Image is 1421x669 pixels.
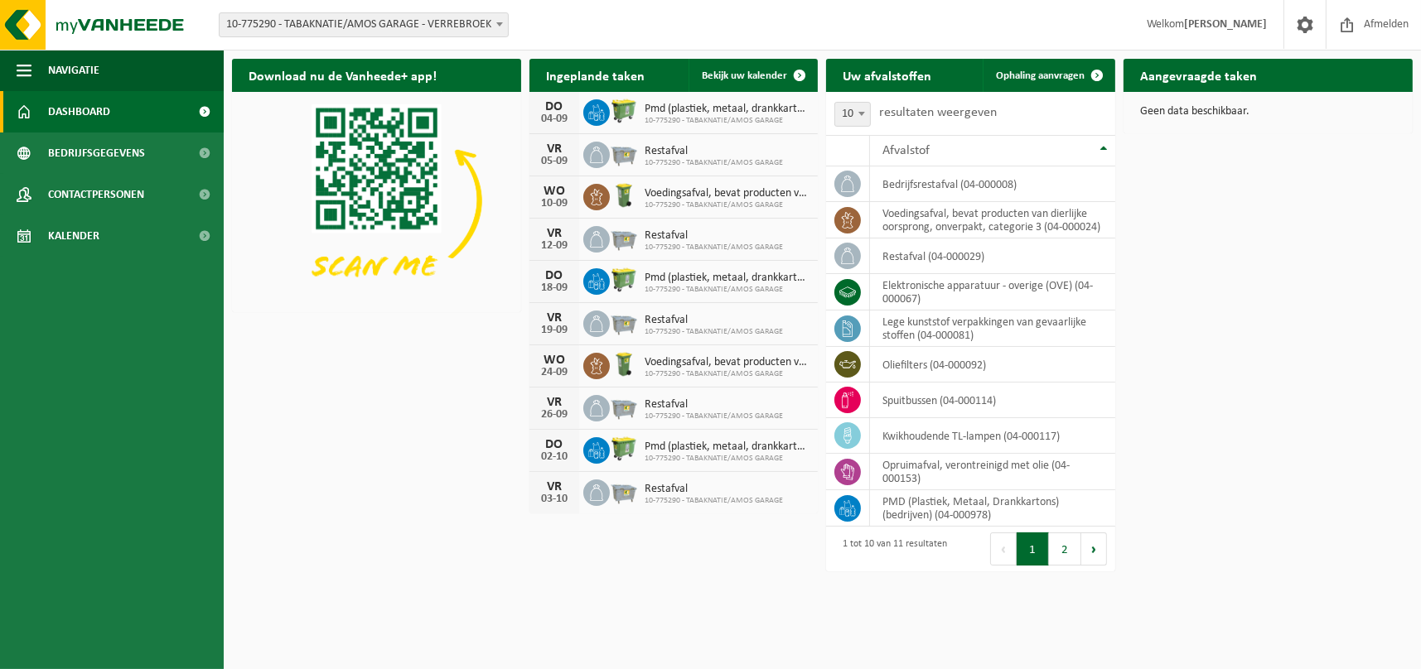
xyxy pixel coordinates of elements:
[48,132,145,174] span: Bedrijfsgegevens
[990,532,1017,566] button: Previous
[870,454,1115,490] td: opruimafval, verontreinigd met olie (04-000153)
[610,392,638,421] img: WB-2500-GAL-GY-01
[870,238,1115,274] td: restafval (04-000029)
[870,166,1115,202] td: bedrijfsrestafval (04-000008)
[645,440,810,454] span: Pmd (plastiek, metaal, drankkartons) (bedrijven)
[996,70,1085,81] span: Ophaling aanvragen
[538,185,571,198] div: WO
[48,174,144,215] span: Contactpersonen
[538,156,571,167] div: 05-09
[870,418,1115,454] td: kwikhoudende TL-lampen (04-000117)
[1124,59,1274,91] h2: Aangevraagde taken
[610,97,638,125] img: WB-0660-HPE-GN-50
[983,59,1114,92] a: Ophaling aanvragen
[538,396,571,409] div: VR
[645,285,810,295] span: 10-775290 - TABAKNATIE/AMOS GARAGE
[538,325,571,336] div: 19-09
[645,158,783,168] span: 10-775290 - TABAKNATIE/AMOS GARAGE
[645,103,810,116] span: Pmd (plastiek, metaal, drankkartons) (bedrijven)
[610,435,638,463] img: WB-0660-HPE-GN-50
[538,113,571,125] div: 04-09
[610,139,638,167] img: WB-2500-GAL-GY-01
[538,282,571,294] div: 18-09
[870,310,1115,347] td: lege kunststof verpakkingen van gevaarlijke stoffen (04-000081)
[645,356,810,369] span: Voedingsafval, bevat producten van dierlijke oorsprong, onverpakt, categorie 3
[610,308,638,336] img: WB-2500-GAL-GY-01
[610,477,638,505] img: WB-2500-GAL-GY-01
[645,369,810,379] span: 10-775290 - TABAKNATIE/AMOS GARAGE
[645,327,783,337] span: 10-775290 - TABAKNATIE/AMOS GARAGE
[538,493,571,505] div: 03-10
[538,409,571,421] div: 26-09
[232,92,521,309] img: Download de VHEPlus App
[538,451,571,463] div: 02-10
[538,367,571,378] div: 24-09
[1081,532,1107,566] button: Next
[48,91,110,132] span: Dashboard
[538,240,571,252] div: 12-09
[870,274,1115,310] td: elektronische apparatuur - overige (OVE) (04-000067)
[645,314,783,327] span: Restafval
[538,438,571,451] div: DO
[529,59,661,91] h2: Ingeplande taken
[879,106,997,119] label: resultaten weergeven
[834,531,947,567] div: 1 tot 10 van 11 resultaten
[645,496,783,506] span: 10-775290 - TABAKNATIE/AMOS GARAGE
[645,398,783,412] span: Restafval
[645,483,783,496] span: Restafval
[645,116,810,126] span: 10-775290 - TABAKNATIE/AMOS GARAGE
[538,227,571,240] div: VR
[645,412,783,421] span: 10-775290 - TABAKNATIE/AMOS GARAGE
[219,12,509,37] span: 10-775290 - TABAKNATIE/AMOS GARAGE - VERREBROEK
[610,350,638,378] img: WB-0140-HPE-GN-50
[882,144,930,157] span: Afvalstof
[610,181,638,209] img: WB-0140-HPE-GN-50
[870,383,1115,418] td: spuitbussen (04-000114)
[870,347,1115,383] td: oliefilters (04-000092)
[1184,18,1267,31] strong: [PERSON_NAME]
[645,200,810,210] span: 10-775290 - TABAKNATIE/AMOS GARAGE
[48,215,99,257] span: Kalender
[538,100,571,113] div: DO
[538,142,571,156] div: VR
[645,145,783,158] span: Restafval
[645,454,810,464] span: 10-775290 - TABAKNATIE/AMOS GARAGE
[835,103,870,126] span: 10
[645,243,783,253] span: 10-775290 - TABAKNATIE/AMOS GARAGE
[689,59,816,92] a: Bekijk uw kalender
[220,13,508,36] span: 10-775290 - TABAKNATIE/AMOS GARAGE - VERREBROEK
[645,187,810,200] span: Voedingsafval, bevat producten van dierlijke oorsprong, onverpakt, categorie 3
[538,354,571,367] div: WO
[538,198,571,209] div: 10-09
[834,102,871,127] span: 10
[1140,106,1396,118] p: Geen data beschikbaar.
[232,59,453,91] h2: Download nu de Vanheede+ app!
[645,272,810,285] span: Pmd (plastiek, metaal, drankkartons) (bedrijven)
[870,202,1115,238] td: voedingsafval, bevat producten van dierlijke oorsprong, onverpakt, categorie 3 (04-000024)
[538,311,571,325] div: VR
[610,266,638,294] img: WB-0660-HPE-GN-50
[826,59,948,91] h2: Uw afvalstoffen
[610,224,638,252] img: WB-2500-GAL-GY-01
[1049,532,1081,566] button: 2
[538,480,571,493] div: VR
[48,50,99,91] span: Navigatie
[1017,532,1049,566] button: 1
[538,269,571,282] div: DO
[645,229,783,243] span: Restafval
[702,70,787,81] span: Bekijk uw kalender
[870,490,1115,527] td: PMD (Plastiek, Metaal, Drankkartons) (bedrijven) (04-000978)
